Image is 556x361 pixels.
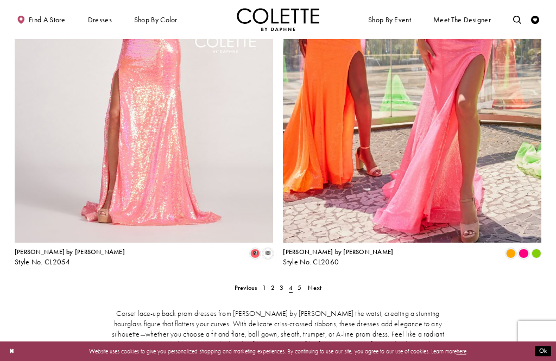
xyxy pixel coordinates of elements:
a: 2 [268,282,277,294]
i: Lime [532,249,541,258]
button: Submit Dialog [535,346,551,357]
span: Shop By Event [368,16,411,24]
div: Colette by Daphne Style No. CL2054 [15,249,125,266]
span: [PERSON_NAME] by [PERSON_NAME] [15,248,125,256]
span: Style No. CL2054 [15,257,71,267]
a: Meet the designer [431,8,493,31]
span: Current page [286,282,295,294]
i: Coral/Multi [250,249,260,258]
span: Shop By Event [366,8,413,31]
a: Prev Page [232,282,260,294]
p: Website uses cookies to give you personalized shopping and marketing experiences. By continuing t... [59,346,497,357]
span: Meet the designer [433,16,491,24]
span: Shop by color [132,8,179,31]
a: Check Wishlist [529,8,541,31]
span: [PERSON_NAME] by [PERSON_NAME] [283,248,393,256]
i: Hot Pink [519,249,528,258]
span: 3 [280,283,283,292]
span: Next [308,283,321,292]
a: Next Page [306,282,324,294]
span: 2 [271,283,275,292]
p: Corset lace-up back prom dresses from [PERSON_NAME] by [PERSON_NAME] the waist, creating a stunni... [103,309,453,350]
i: White/Multi [263,249,273,258]
a: 3 [277,282,286,294]
i: Orange [506,249,516,258]
span: Dresses [86,8,114,31]
span: 4 [289,283,293,292]
a: Find a store [15,8,67,31]
a: Visit Home Page [237,8,319,31]
a: here [457,347,466,355]
a: 5 [295,282,304,294]
span: Style No. CL2060 [283,257,339,267]
div: Colette by Daphne Style No. CL2060 [283,249,393,266]
span: Dresses [88,16,112,24]
span: 5 [298,283,301,292]
a: Toggle search [511,8,523,31]
span: Find a store [29,16,66,24]
span: Shop by color [134,16,178,24]
span: 1 [262,283,266,292]
span: Previous [235,283,257,292]
a: 1 [260,282,268,294]
img: Colette by Daphne [237,8,319,31]
button: Close Dialog [5,344,18,359]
